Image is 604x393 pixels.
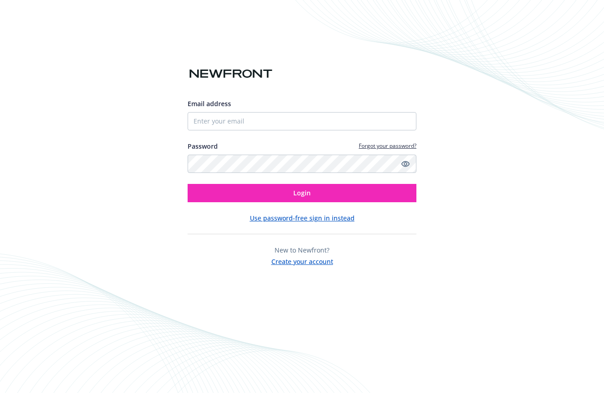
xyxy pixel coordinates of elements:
[188,99,231,108] span: Email address
[275,246,329,254] span: New to Newfront?
[271,255,333,266] button: Create your account
[250,213,355,223] button: Use password-free sign in instead
[188,184,416,202] button: Login
[188,155,416,173] input: Enter your password
[359,142,416,150] a: Forgot your password?
[188,66,274,82] img: Newfront logo
[188,141,218,151] label: Password
[293,188,311,197] span: Login
[188,112,416,130] input: Enter your email
[400,158,411,169] a: Show password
